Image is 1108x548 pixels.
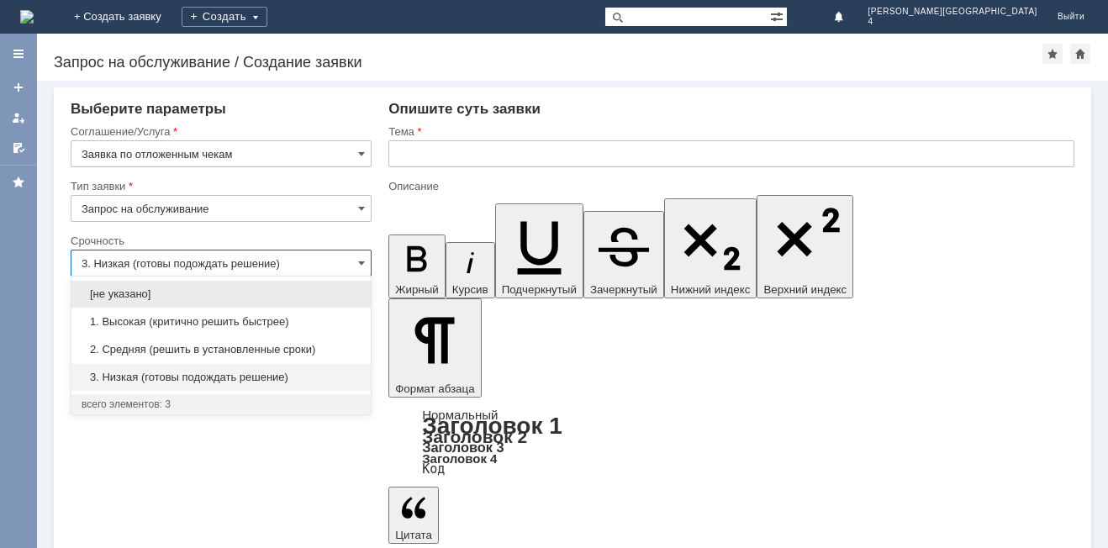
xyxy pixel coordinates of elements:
button: Нижний индекс [664,198,757,298]
div: Запрос на обслуживание / Создание заявки [54,54,1042,71]
div: Описание [388,181,1071,192]
span: Курсив [452,283,488,296]
span: Выберите параметры [71,101,226,117]
button: Зачеркнутый [583,211,664,298]
a: Код [422,461,445,477]
img: logo [20,10,34,24]
span: Цитата [395,529,432,541]
a: Заголовок 4 [422,451,497,466]
a: Заголовок 3 [422,440,504,455]
span: 1. Высокая (критично решить быстрее) [82,315,361,329]
span: 2. Средняя (решить в установленные сроки) [82,343,361,356]
div: всего элементов: 3 [82,398,361,411]
button: Формат абзаца [388,298,481,398]
a: Нормальный [422,408,498,422]
span: [PERSON_NAME][GEOGRAPHIC_DATA] [868,7,1037,17]
div: Тема [388,126,1071,137]
span: 4 [868,17,1037,27]
span: Подчеркнутый [502,283,577,296]
a: Создать заявку [5,74,32,101]
div: Сделать домашней страницей [1070,44,1090,64]
span: Жирный [395,283,439,296]
span: Зачеркнутый [590,283,657,296]
div: Добавить в избранное [1042,44,1063,64]
span: Формат абзаца [395,382,474,395]
a: Перейти на домашнюю страницу [20,10,34,24]
div: Формат абзаца [388,409,1074,475]
a: Мои согласования [5,134,32,161]
button: Верхний индекс [757,195,853,298]
button: Подчеркнутый [495,203,583,298]
div: Тип заявки [71,181,368,192]
span: Верхний индекс [763,283,847,296]
span: Расширенный поиск [770,8,787,24]
span: Опишите суть заявки [388,101,541,117]
div: Соглашение/Услуга [71,126,368,137]
span: Нижний индекс [671,283,751,296]
button: Жирный [388,234,446,298]
span: 3. Низкая (готовы подождать решение) [82,371,361,384]
a: Мои заявки [5,104,32,131]
div: Срочность [71,235,368,246]
button: Курсив [446,242,495,298]
a: Заголовок 2 [422,427,527,446]
a: Заголовок 1 [422,413,562,439]
div: Создать [182,7,267,27]
span: [не указано] [82,287,361,301]
button: Цитата [388,487,439,544]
